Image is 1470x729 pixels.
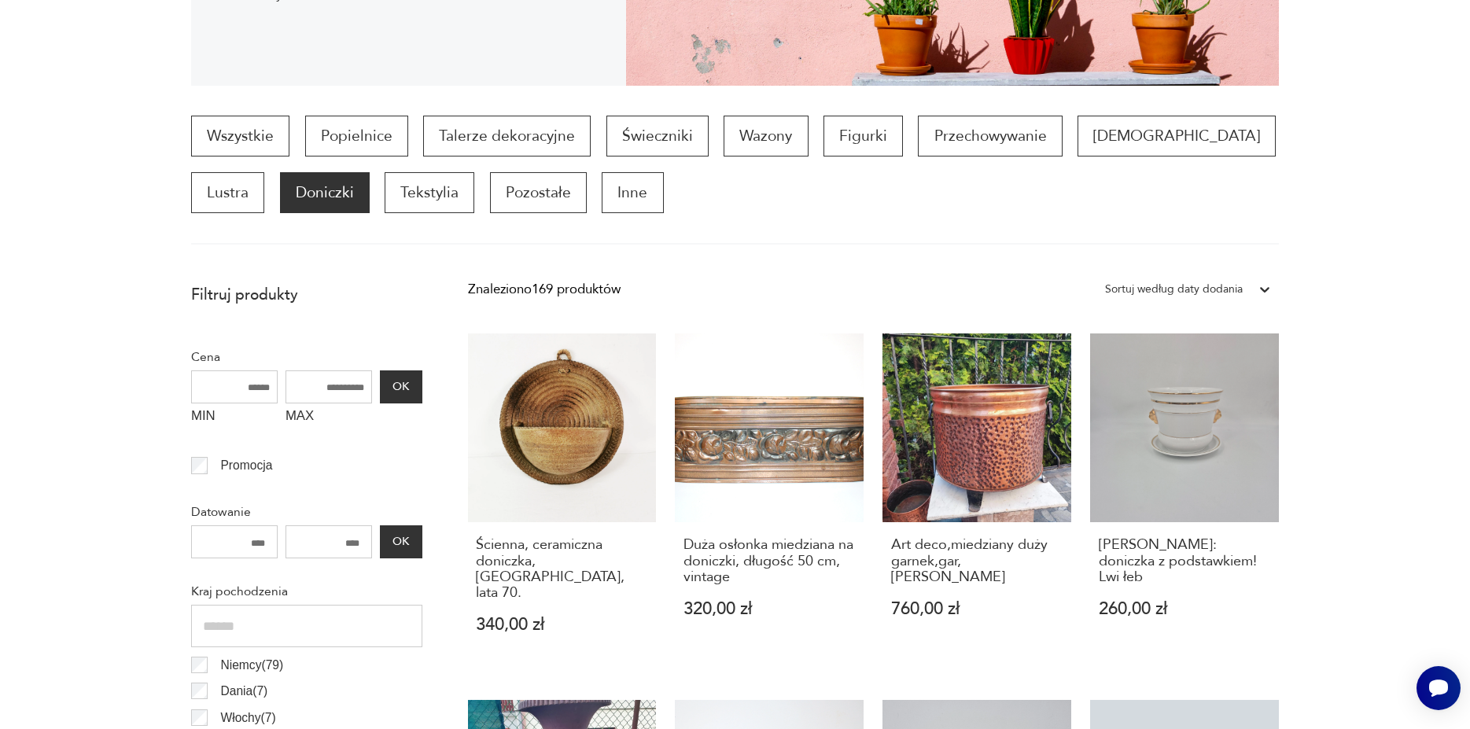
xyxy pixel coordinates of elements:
[675,333,864,670] a: Duża osłonka miedziana na doniczki, długość 50 cm, vintageDuża osłonka miedziana na doniczki, dłu...
[882,333,1071,670] a: Art deco,miedziany duży garnek,gar,saganArt deco,miedziany duży garnek,gar,[PERSON_NAME]760,00 zł
[468,333,657,670] a: Ścienna, ceramiczna doniczka, Niemcy, lata 70.Ścienna, ceramiczna doniczka, [GEOGRAPHIC_DATA], la...
[476,617,647,633] p: 340,00 zł
[220,655,283,676] p: Niemcy ( 79 )
[380,525,422,558] button: OK
[490,172,587,213] a: Pozostałe
[918,116,1062,156] a: Przechowywanie
[1099,601,1270,617] p: 260,00 zł
[286,403,372,433] label: MAX
[280,172,370,213] a: Doniczki
[191,116,289,156] a: Wszystkie
[823,116,903,156] a: Figurki
[476,537,647,602] h3: Ścienna, ceramiczna doniczka, [GEOGRAPHIC_DATA], lata 70.
[602,172,663,213] a: Inne
[220,681,267,701] p: Dania ( 7 )
[191,502,422,522] p: Datowanie
[423,116,591,156] a: Talerze dekoracyjne
[191,285,422,305] p: Filtruj produkty
[468,279,621,300] div: Znaleziono 169 produktów
[385,172,474,213] a: Tekstylia
[1078,116,1276,156] a: [DEMOGRAPHIC_DATA]
[1417,666,1461,710] iframe: Smartsupp widget button
[683,537,855,585] h3: Duża osłonka miedziana na doniczki, długość 50 cm, vintage
[1090,333,1279,670] a: Seltmann Weiden: doniczka z podstawkiem! Lwi łeb[PERSON_NAME]: doniczka z podstawkiem! Lwi łeb260...
[220,455,272,476] p: Promocja
[191,581,422,602] p: Kraj pochodzenia
[191,347,422,367] p: Cena
[1099,537,1270,585] h3: [PERSON_NAME]: doniczka z podstawkiem! Lwi łeb
[191,403,278,433] label: MIN
[724,116,808,156] a: Wazony
[683,601,855,617] p: 320,00 zł
[220,708,275,728] p: Włochy ( 7 )
[606,116,709,156] a: Świeczniki
[191,172,264,213] a: Lustra
[891,601,1063,617] p: 760,00 zł
[1105,279,1243,300] div: Sortuj według daty dodania
[305,116,408,156] a: Popielnice
[380,370,422,403] button: OK
[891,537,1063,585] h3: Art deco,miedziany duży garnek,gar,[PERSON_NAME]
